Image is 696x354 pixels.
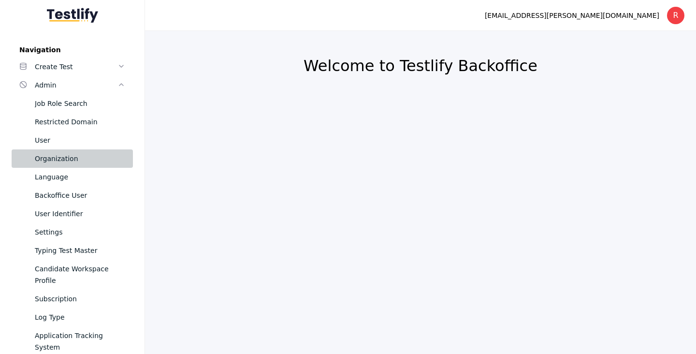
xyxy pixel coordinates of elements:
[12,260,133,290] a: Candidate Workspace Profile
[35,208,125,220] div: User Identifier
[667,7,684,24] div: R
[35,245,125,256] div: Typing Test Master
[35,79,117,91] div: Admin
[35,311,125,323] div: Log Type
[12,223,133,241] a: Settings
[12,168,133,186] a: Language
[12,290,133,308] a: Subscription
[168,56,673,75] h2: Welcome to Testlify Backoffice
[35,116,125,128] div: Restricted Domain
[35,226,125,238] div: Settings
[47,8,98,23] img: Testlify - Backoffice
[12,113,133,131] a: Restricted Domain
[35,293,125,305] div: Subscription
[35,98,125,109] div: Job Role Search
[35,330,125,353] div: Application Tracking System
[12,131,133,149] a: User
[35,134,125,146] div: User
[35,153,125,164] div: Organization
[35,263,125,286] div: Candidate Workspace Profile
[35,190,125,201] div: Backoffice User
[35,171,125,183] div: Language
[12,308,133,326] a: Log Type
[12,94,133,113] a: Job Role Search
[12,241,133,260] a: Typing Test Master
[12,186,133,205] a: Backoffice User
[35,61,117,73] div: Create Test
[12,46,133,54] label: Navigation
[12,149,133,168] a: Organization
[485,10,659,21] div: [EMAIL_ADDRESS][PERSON_NAME][DOMAIN_NAME]
[12,205,133,223] a: User Identifier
